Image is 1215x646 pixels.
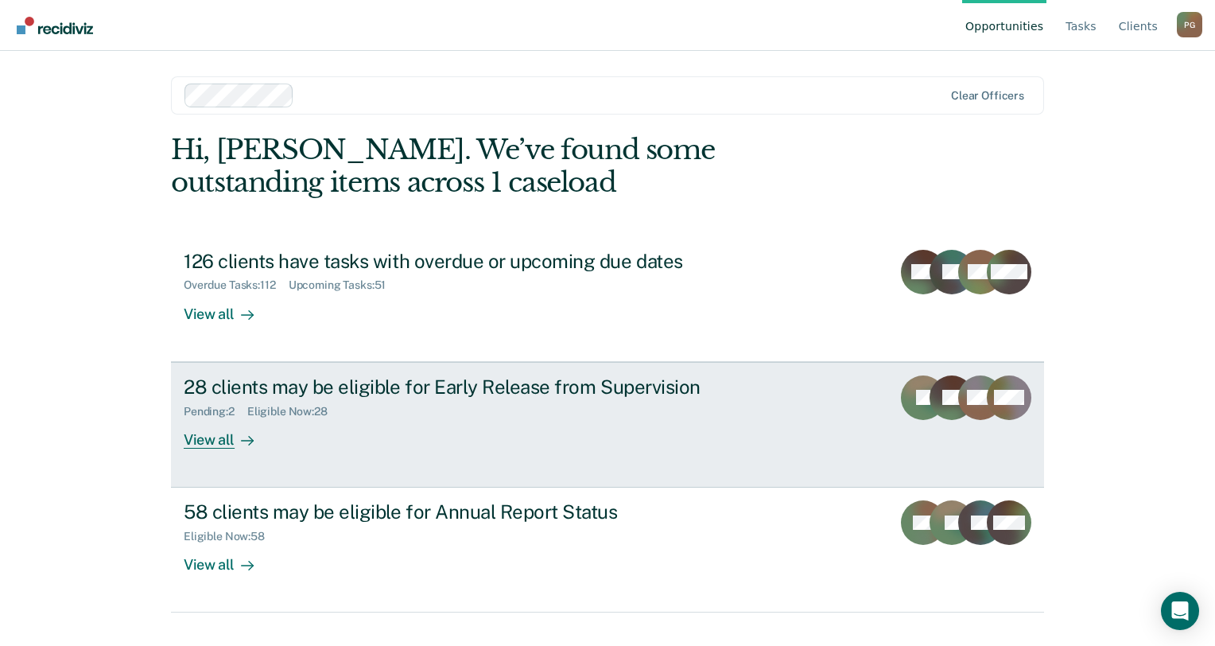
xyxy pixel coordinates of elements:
a: 126 clients have tasks with overdue or upcoming due datesOverdue Tasks:112Upcoming Tasks:51View all [171,237,1044,362]
div: Eligible Now : 58 [184,530,278,543]
div: P G [1177,12,1202,37]
div: 58 clients may be eligible for Annual Report Status [184,500,742,523]
div: Pending : 2 [184,405,247,418]
div: Overdue Tasks : 112 [184,278,289,292]
div: 126 clients have tasks with overdue or upcoming due dates [184,250,742,273]
div: 28 clients may be eligible for Early Release from Supervision [184,376,742,399]
div: Open Intercom Messenger [1161,592,1199,630]
div: Hi, [PERSON_NAME]. We’ve found some outstanding items across 1 caseload [171,134,869,199]
div: Clear officers [951,89,1024,103]
div: View all [184,418,273,449]
div: View all [184,543,273,574]
div: Eligible Now : 28 [247,405,340,418]
div: View all [184,292,273,323]
a: 58 clients may be eligible for Annual Report StatusEligible Now:58View all [171,488,1044,613]
img: Recidiviz [17,17,93,34]
a: 28 clients may be eligible for Early Release from SupervisionPending:2Eligible Now:28View all [171,362,1044,488]
div: Upcoming Tasks : 51 [289,278,399,292]
button: Profile dropdown button [1177,12,1202,37]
